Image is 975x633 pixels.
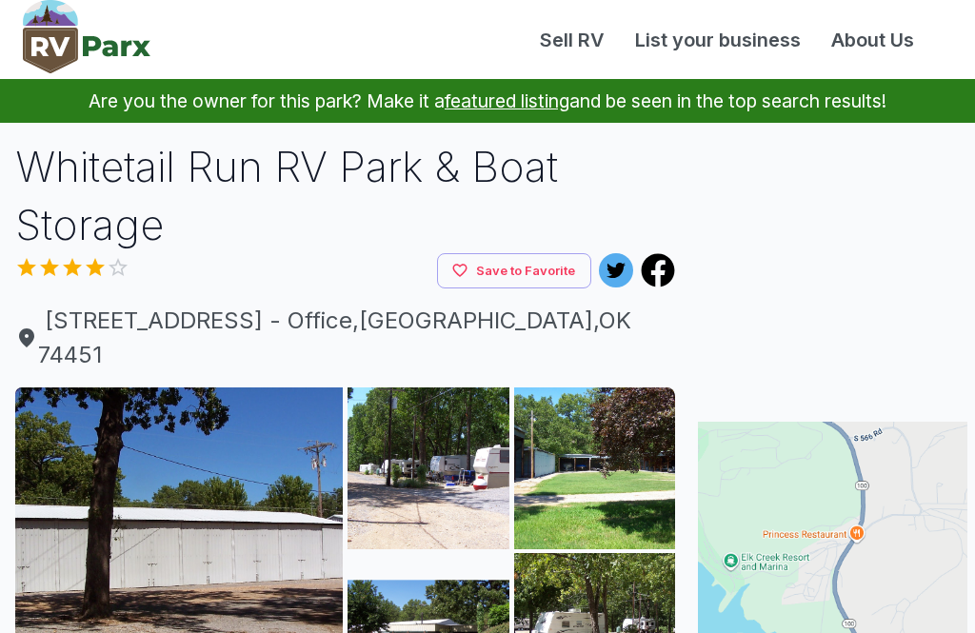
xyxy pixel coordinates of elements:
[816,26,929,54] a: About Us
[514,387,676,549] img: AAcXr8qeD0otnH_WeDo-gIFQHE30KMpx_QSOERR5jgs8Q9dYUEYLPK9nt-GZJ4JysGldTvaESqx43YbEBl16lU9j6QtQ-Szgc...
[620,26,816,54] a: List your business
[15,304,675,372] span: [STREET_ADDRESS] - Office , [GEOGRAPHIC_DATA] , OK 74451
[698,138,967,376] iframe: Advertisement
[23,79,952,123] p: Are you the owner for this park? Make it a and be seen in the top search results!
[525,26,620,54] a: Sell RV
[348,387,509,549] img: AAcXr8oBr2qPAJyhY-GmRKqXwNE_uKzwUZr1njCx1qohOBEB8kKFIi0ce-MGQEUJAzYI5D6apehPg2xNgUOamaS42B7ZpZfts...
[15,304,675,372] a: [STREET_ADDRESS] - Office,[GEOGRAPHIC_DATA],OK 74451
[437,253,591,288] button: Save to Favorite
[445,89,569,112] a: featured listing
[15,138,675,253] h1: Whitetail Run RV Park & Boat Storage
